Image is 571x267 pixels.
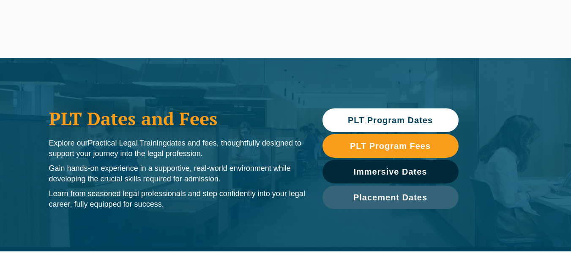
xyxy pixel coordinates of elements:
[49,138,306,159] p: Explore our dates and fees, thoughtfully designed to support your journey into the legal profession.
[49,163,306,184] p: Gain hands-on experience in a supportive, real-world environment while developing the crucial ski...
[322,134,459,158] a: PLT Program Fees
[354,167,427,176] span: Immersive Dates
[322,108,459,132] a: PLT Program Dates
[322,186,459,209] a: Placement Dates
[49,189,306,210] p: Learn from seasoned legal professionals and step confidently into your legal career, fully equipp...
[353,193,427,202] span: Placement Dates
[350,142,431,150] span: PLT Program Fees
[348,116,433,124] span: PLT Program Dates
[88,139,167,147] span: Practical Legal Training
[49,108,306,129] h1: PLT Dates and Fees
[322,160,459,183] a: Immersive Dates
